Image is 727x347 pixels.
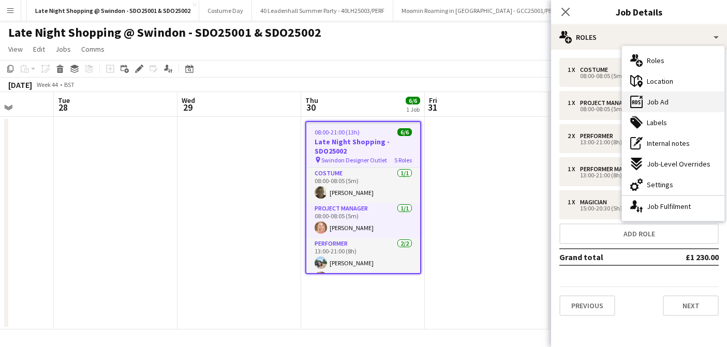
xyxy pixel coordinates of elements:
span: Comms [81,44,105,54]
div: 1 x [568,99,580,107]
span: 28 [56,101,70,113]
span: 31 [427,101,437,113]
div: Job Fulfilment [622,196,724,217]
div: BST [64,81,75,88]
span: 5 Roles [394,156,412,164]
td: Grand total [559,249,654,265]
div: 15:00-20:30 (5h30m) [568,206,700,211]
h3: Late Night Shopping - SDO25002 [306,137,420,156]
app-card-role: Performer2/213:00-21:00 (8h)[PERSON_NAME][PERSON_NAME] [306,238,420,288]
span: Swindon Designer Outlet [321,156,387,164]
span: Tue [58,96,70,105]
span: Internal notes [647,139,690,148]
span: Thu [305,96,318,105]
app-card-role: Project Manager1/108:00-08:05 (5m)[PERSON_NAME] [306,203,420,238]
button: Late Night Shopping @ Swindon - SDO25001 & SDO25002 [27,1,199,21]
div: 1 x [568,165,580,173]
button: Add role [559,223,719,244]
span: 30 [304,101,318,113]
span: Job Ad [647,97,669,107]
a: Comms [77,42,109,56]
span: 29 [180,101,195,113]
div: Performer [580,132,617,140]
div: 1 Job [406,105,420,113]
div: magician [580,199,611,206]
td: £1 230.00 [654,249,719,265]
span: Labels [647,118,667,127]
div: 08:00-08:05 (5m) [568,107,700,112]
h3: Job Details [551,5,727,19]
div: 1 x [568,66,580,73]
span: Roles [647,56,664,65]
span: Week 44 [34,81,60,88]
span: View [8,44,23,54]
span: Jobs [55,44,71,54]
app-job-card: 08:00-21:00 (13h)6/6Late Night Shopping - SDO25002 Swindon Designer Outlet5 RolesCostume1/108:00-... [305,121,421,274]
span: Location [647,77,673,86]
span: Settings [647,180,673,189]
span: 6/6 [406,97,420,104]
div: 13:00-21:00 (8h) [568,140,700,145]
span: 08:00-21:00 (13h) [315,128,360,136]
span: Fri [429,96,437,105]
div: Costume [580,66,612,73]
button: Next [663,295,719,316]
button: Moomin Roaming in [GEOGRAPHIC_DATA] - GCC25001/PERF [393,1,567,21]
div: 13:00-21:00 (8h) [568,173,700,178]
div: Performer Manager [580,165,645,173]
div: [DATE] [8,80,32,90]
h1: Late Night Shopping @ Swindon - SDO25001 & SDO25002 [8,25,321,40]
div: 08:00-08:05 (5m) [568,73,700,79]
app-card-role: Costume1/108:00-08:05 (5m)[PERSON_NAME] [306,168,420,203]
button: 40 Leadenhall Summer Party - 40LH25003/PERF [252,1,393,21]
span: 6/6 [397,128,412,136]
div: 2 x [568,132,580,140]
button: Previous [559,295,615,316]
a: Jobs [51,42,75,56]
button: Costume Day [199,1,252,21]
span: Edit [33,44,45,54]
div: Roles [551,25,727,50]
a: View [4,42,27,56]
span: Job-Level Overrides [647,159,710,169]
div: 1 x [568,199,580,206]
a: Edit [29,42,49,56]
div: Project Manager [580,99,637,107]
span: Wed [182,96,195,105]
